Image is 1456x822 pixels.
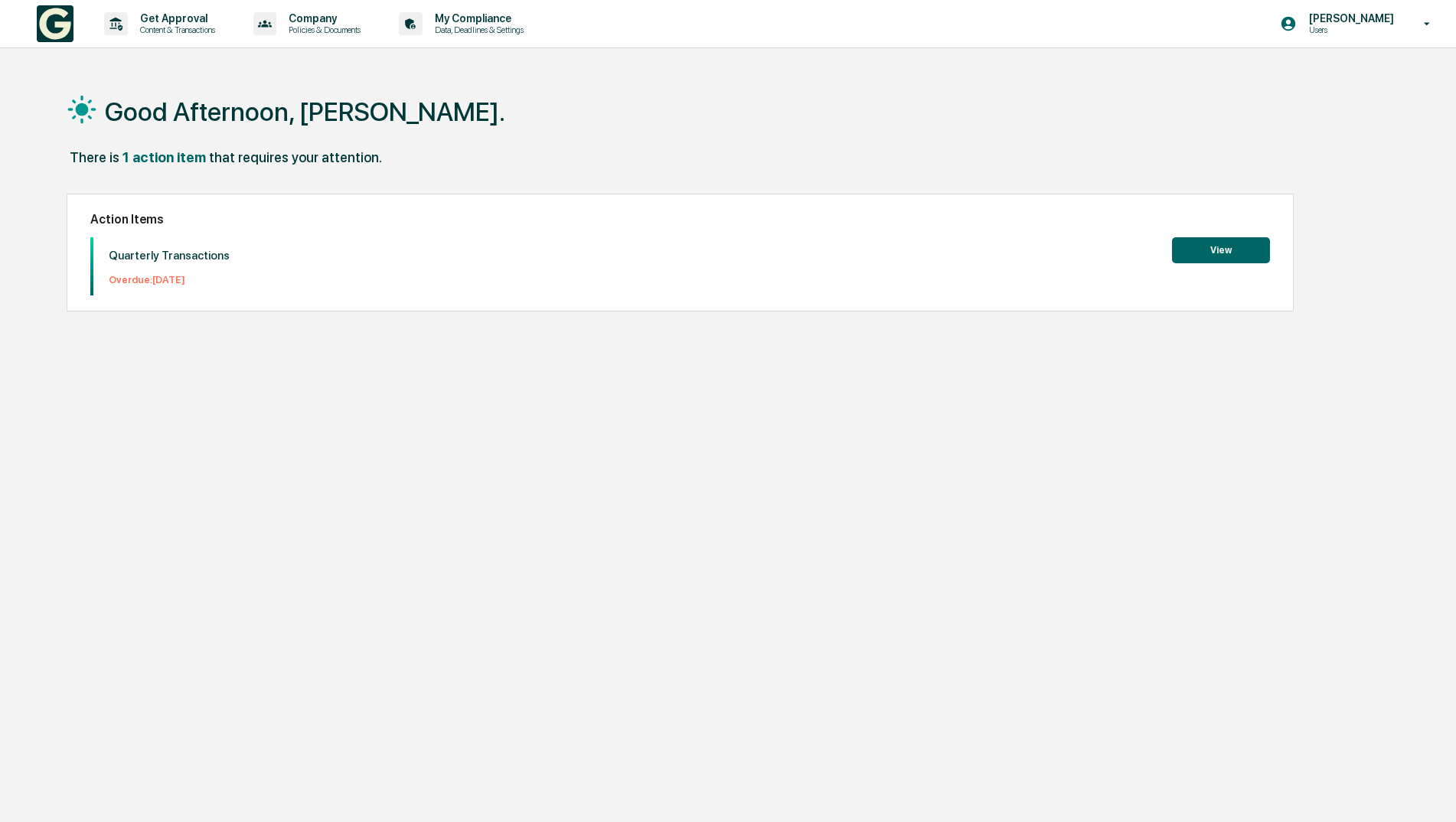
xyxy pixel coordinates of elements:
[423,24,531,35] p: Data, Deadlines & Settings
[90,212,1270,227] h2: Action Items
[1297,24,1402,35] p: Users
[128,24,223,35] p: Content & Transactions
[109,249,230,263] p: Quarterly Transactions
[1172,242,1270,256] a: View
[109,274,230,285] p: Overdue: [DATE]
[122,149,206,165] div: 1 action item
[209,149,382,165] div: that requires your attention.
[128,12,223,24] p: Get Approval
[276,12,368,24] p: Company
[70,149,119,165] div: There is
[1172,237,1270,263] button: View
[105,96,505,127] h1: Good Afternoon, [PERSON_NAME].
[276,24,368,35] p: Policies & Documents
[1297,12,1402,24] p: [PERSON_NAME]
[37,5,73,42] img: logo
[423,12,531,24] p: My Compliance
